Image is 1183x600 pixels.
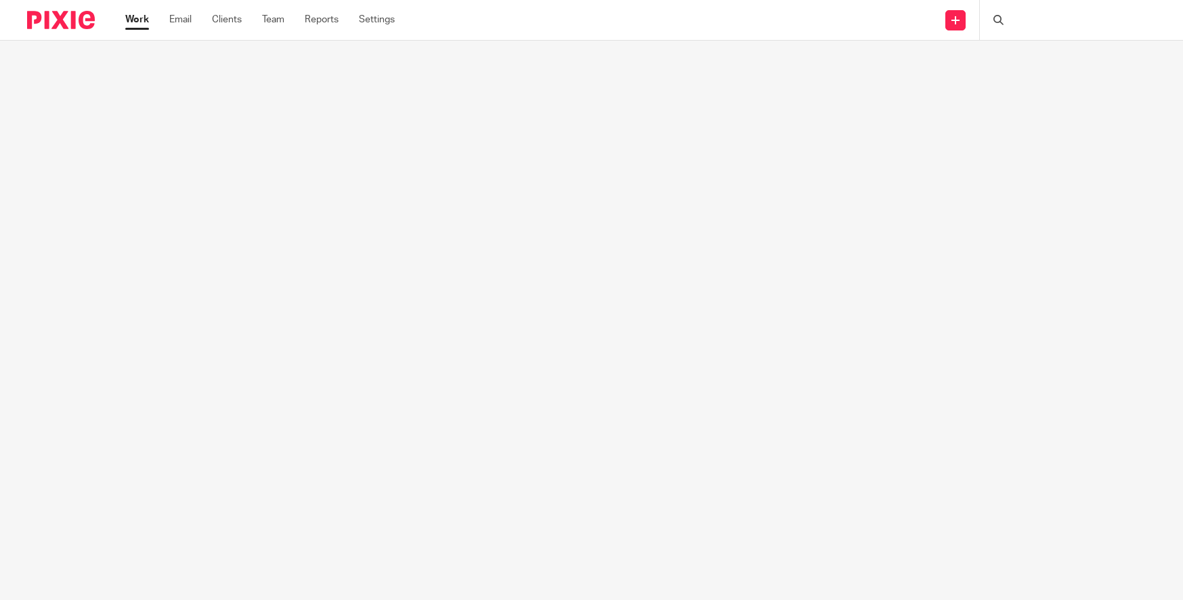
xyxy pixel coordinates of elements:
a: Settings [359,13,395,26]
a: Team [262,13,284,26]
a: Work [125,13,149,26]
a: Email [169,13,192,26]
a: Reports [305,13,339,26]
a: Clients [212,13,242,26]
img: Pixie [27,11,95,29]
